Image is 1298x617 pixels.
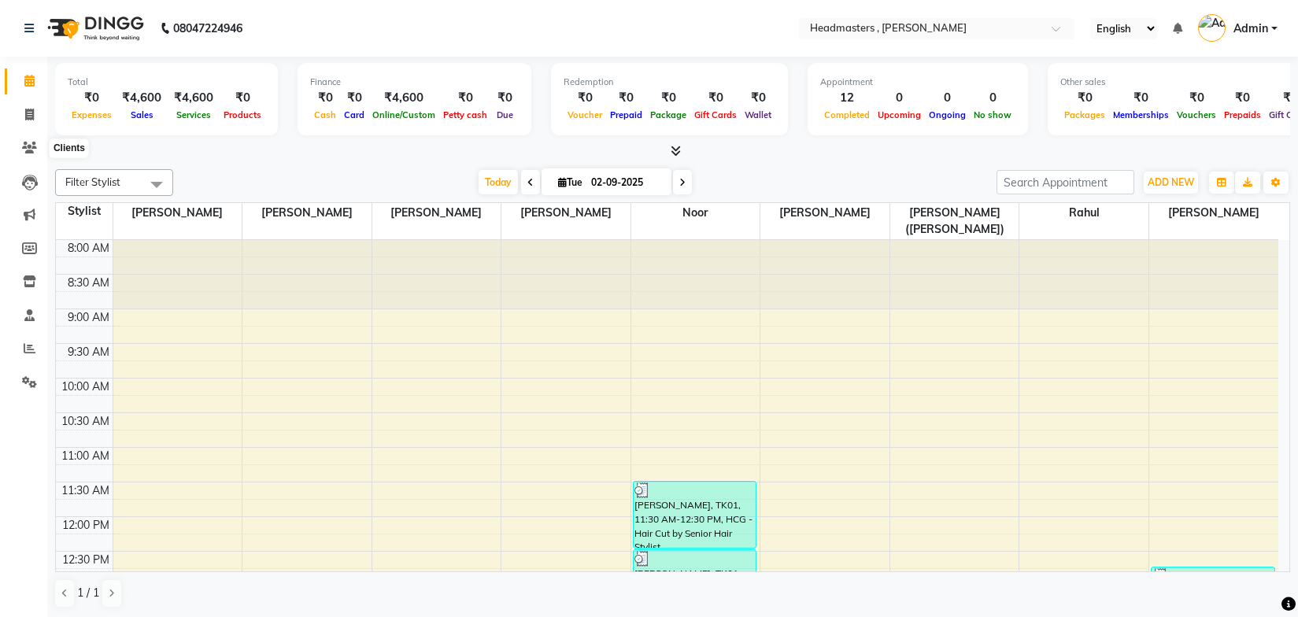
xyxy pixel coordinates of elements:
div: ₹4,600 [116,89,168,107]
img: Admin [1198,14,1226,42]
span: Admin [1233,20,1268,37]
span: Card [340,109,368,120]
span: Ongoing [925,109,970,120]
div: ₹0 [690,89,741,107]
span: Online/Custom [368,109,439,120]
span: Cash [310,109,340,120]
span: [PERSON_NAME] [113,203,242,223]
span: Package [646,109,690,120]
div: 8:00 AM [65,240,113,257]
span: [PERSON_NAME] [242,203,372,223]
span: No show [970,109,1015,120]
div: [PERSON_NAME], TK01, 11:30 AM-12:30 PM, HCG - Hair Cut by Senior Hair Stylist [634,482,756,548]
input: Search Appointment [997,170,1134,194]
span: 1 / 1 [77,585,99,601]
span: Prepaid [606,109,646,120]
span: [PERSON_NAME] [760,203,889,223]
span: [PERSON_NAME] [1149,203,1278,223]
div: ₹4,600 [368,89,439,107]
span: Prepaids [1220,109,1265,120]
div: ₹0 [340,89,368,107]
span: Voucher [564,109,606,120]
div: 0 [970,89,1015,107]
div: 0 [925,89,970,107]
span: Sales [127,109,157,120]
div: Redemption [564,76,775,89]
div: ₹0 [310,89,340,107]
div: [PERSON_NAME] [PERSON_NAME], TK05, 12:45 PM-01:30 PM, BRD - [PERSON_NAME] [1152,567,1274,617]
div: 12:00 PM [59,517,113,534]
div: Finance [310,76,519,89]
span: Packages [1060,109,1109,120]
div: 10:30 AM [58,413,113,430]
div: 12:30 PM [59,552,113,568]
span: [PERSON_NAME]([PERSON_NAME]) [890,203,1019,239]
div: 9:00 AM [65,309,113,326]
span: Tue [554,176,586,188]
button: ADD NEW [1144,172,1198,194]
div: ₹4,600 [168,89,220,107]
div: ₹0 [1060,89,1109,107]
div: 10:00 AM [58,379,113,395]
span: Petty cash [439,109,491,120]
span: Products [220,109,265,120]
div: ₹0 [1220,89,1265,107]
span: Expenses [68,109,116,120]
span: [PERSON_NAME] [501,203,631,223]
div: 8:30 AM [65,275,113,291]
div: Stylist [56,203,113,220]
span: Vouchers [1173,109,1220,120]
span: Memberships [1109,109,1173,120]
span: Filter Stylist [65,175,120,188]
div: Total [68,76,265,89]
span: ADD NEW [1148,176,1194,188]
div: ₹0 [68,89,116,107]
input: 2025-09-02 [586,171,665,194]
div: 12 [820,89,874,107]
div: ₹0 [491,89,519,107]
div: ₹0 [439,89,491,107]
div: ₹0 [1173,89,1220,107]
span: Services [172,109,215,120]
div: 11:00 AM [58,448,113,464]
span: Noor [631,203,760,223]
img: logo [40,6,148,50]
div: 9:30 AM [65,344,113,360]
div: Appointment [820,76,1015,89]
div: ₹0 [1109,89,1173,107]
b: 08047224946 [173,6,242,50]
div: ₹0 [220,89,265,107]
div: 0 [874,89,925,107]
span: Wallet [741,109,775,120]
span: [PERSON_NAME] [372,203,501,223]
div: ₹0 [564,89,606,107]
div: ₹0 [606,89,646,107]
span: Today [479,170,518,194]
span: Completed [820,109,874,120]
span: Rahul [1019,203,1148,223]
div: ₹0 [646,89,690,107]
span: Gift Cards [690,109,741,120]
div: 11:30 AM [58,482,113,499]
div: Clients [50,139,89,158]
span: Upcoming [874,109,925,120]
span: Due [493,109,517,120]
div: [PERSON_NAME], TK01, 12:30 PM-01:15 PM, BRD - [PERSON_NAME] [634,550,756,600]
div: ₹0 [741,89,775,107]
